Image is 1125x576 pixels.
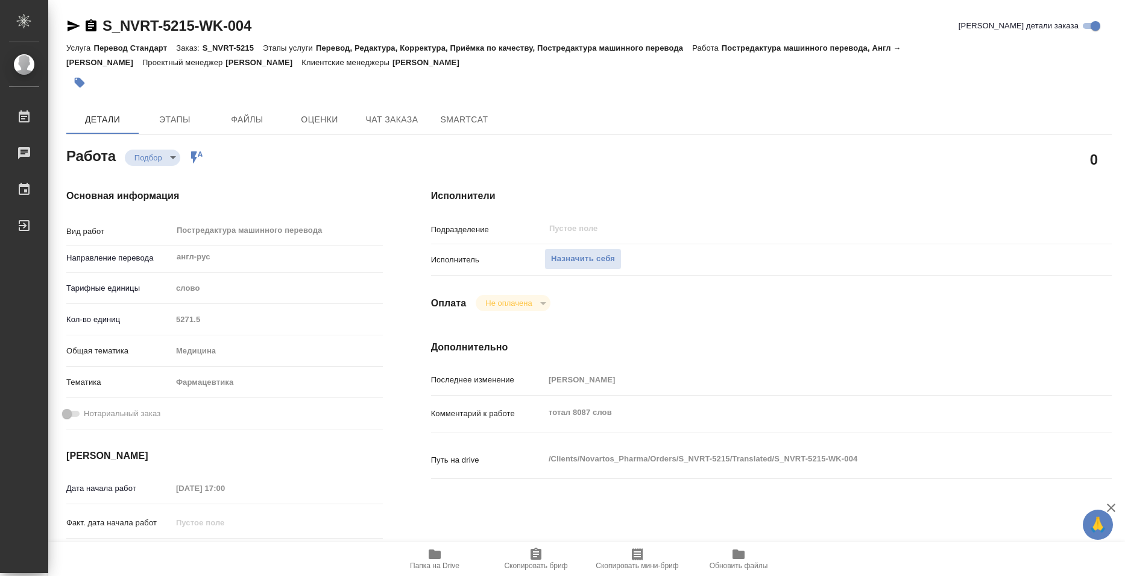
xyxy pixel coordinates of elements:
[410,562,459,570] span: Папка на Drive
[1090,149,1098,169] h2: 0
[66,252,172,264] p: Направление перевода
[301,58,392,67] p: Клиентские менеджеры
[688,542,789,576] button: Обновить файлы
[1083,510,1113,540] button: 🙏
[431,374,544,386] p: Последнее изменение
[384,542,485,576] button: Папка на Drive
[203,43,263,52] p: S_NVRT-5215
[263,43,316,52] p: Этапы услуги
[172,479,277,497] input: Пустое поле
[66,226,172,238] p: Вид работ
[431,224,544,236] p: Подразделение
[74,112,131,127] span: Детали
[1088,512,1108,537] span: 🙏
[225,58,301,67] p: [PERSON_NAME]
[172,514,277,531] input: Пустое поле
[596,562,678,570] span: Скопировать мини-бриф
[431,408,544,420] p: Комментарий к работе
[431,189,1112,203] h4: Исполнители
[66,19,81,33] button: Скопировать ссылку для ЯМессенджера
[544,402,1055,423] textarea: тотал 8087 слов
[176,43,202,52] p: Заказ:
[84,408,160,420] span: Нотариальный заказ
[587,542,688,576] button: Скопировать мини-бриф
[544,449,1055,469] textarea: /Clients/Novartos_Pharma/Orders/S_NVRT-5215/Translated/S_NVRT-5215-WK-004
[131,153,166,163] button: Подбор
[172,372,383,393] div: Фармацевтика
[710,562,768,570] span: Обновить файлы
[316,43,692,52] p: Перевод, Редактура, Корректура, Приёмка по качеству, Постредактура машинного перевода
[102,17,251,34] a: S_NVRT-5215-WK-004
[146,112,204,127] span: Этапы
[485,542,587,576] button: Скопировать бриф
[66,449,383,463] h4: [PERSON_NAME]
[66,43,93,52] p: Услуга
[504,562,567,570] span: Скопировать бриф
[66,345,172,357] p: Общая тематика
[66,517,172,529] p: Факт. дата начала работ
[959,20,1079,32] span: [PERSON_NAME] детали заказа
[172,341,383,361] div: Медицина
[544,248,622,270] button: Назначить себя
[551,252,615,266] span: Назначить себя
[435,112,493,127] span: SmartCat
[544,371,1055,388] input: Пустое поле
[66,144,116,166] h2: Работа
[431,254,544,266] p: Исполнитель
[66,282,172,294] p: Тарифные единицы
[431,454,544,466] p: Путь на drive
[142,58,225,67] p: Проектный менеджер
[431,296,467,311] h4: Оплата
[363,112,421,127] span: Чат заказа
[431,340,1112,355] h4: Дополнительно
[482,298,535,308] button: Не оплачена
[66,189,383,203] h4: Основная информация
[692,43,722,52] p: Работа
[291,112,348,127] span: Оценки
[172,278,383,299] div: слово
[172,311,383,328] input: Пустое поле
[218,112,276,127] span: Файлы
[548,221,1027,236] input: Пустое поле
[66,314,172,326] p: Кол-во единиц
[392,58,468,67] p: [PERSON_NAME]
[476,295,550,311] div: Подбор
[66,69,93,96] button: Добавить тэг
[93,43,176,52] p: Перевод Стандарт
[66,483,172,495] p: Дата начала работ
[125,150,180,166] div: Подбор
[84,19,98,33] button: Скопировать ссылку
[66,376,172,388] p: Тематика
